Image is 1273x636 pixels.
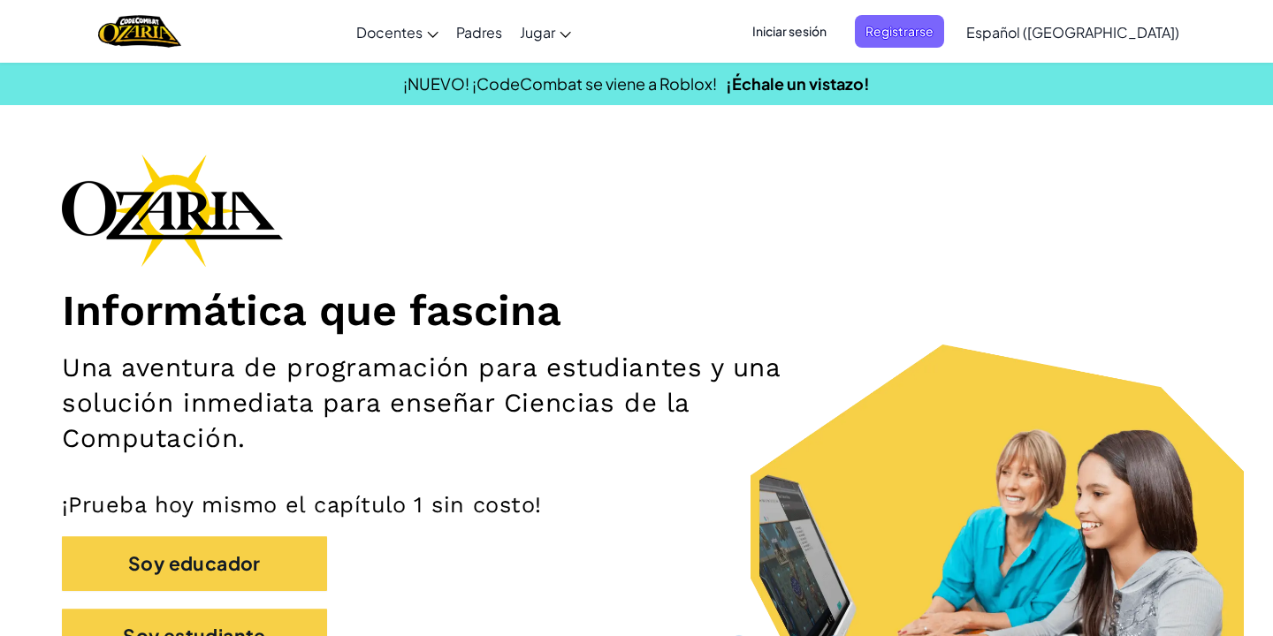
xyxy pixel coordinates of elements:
button: Iniciar sesión [742,15,837,48]
img: Ozaria branding logo [62,154,283,267]
a: ¡Échale un vistazo! [726,73,870,94]
h1: Informática que fascina [62,284,1211,337]
span: ¡NUEVO! ¡CodeCombat se viene a Roblox! [403,73,717,94]
a: Padres [447,8,511,56]
span: Español ([GEOGRAPHIC_DATA]) [966,23,1179,42]
span: Jugar [520,23,555,42]
a: Ozaria by CodeCombat logo [98,13,180,49]
button: Registrarse [855,15,944,48]
a: Jugar [511,8,580,56]
img: Home [98,13,180,49]
span: Docentes [356,23,423,42]
button: Soy educador [62,536,327,591]
a: Español ([GEOGRAPHIC_DATA]) [957,8,1188,56]
a: Docentes [347,8,447,56]
p: ¡Prueba hoy mismo el capítulo 1 sin costo! [62,491,1211,519]
h2: Una aventura de programación para estudiantes y una solución inmediata para enseñar Ciencias de l... [62,350,832,456]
